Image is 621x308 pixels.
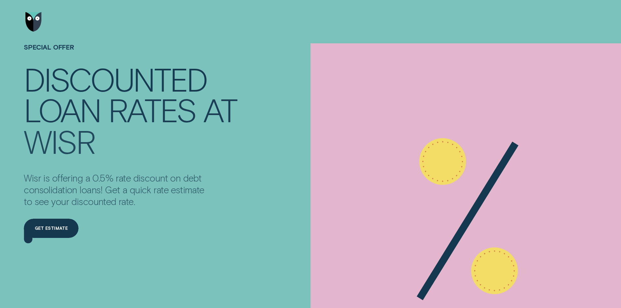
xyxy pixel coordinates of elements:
[24,63,237,154] h4: Discounted loan rates at Wisr
[24,95,100,125] div: loan
[203,95,237,125] div: at
[108,95,196,125] div: rates
[25,12,42,32] img: Wisr
[24,219,79,238] a: Get estimate
[24,126,95,156] div: Wisr
[24,64,207,94] div: Discounted
[24,43,237,63] h1: SPECIAL OFFER
[24,172,212,207] p: Wisr is offering a 0.5% rate discount on debt consolidation loans! Get a quick rate estimate to s...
